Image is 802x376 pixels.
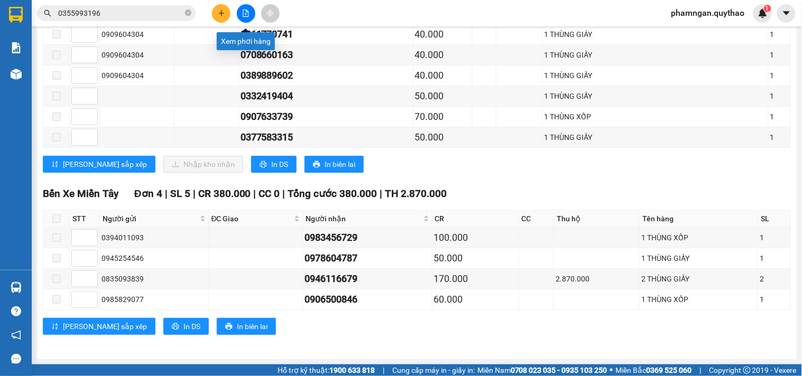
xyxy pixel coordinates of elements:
span: file-add [242,10,250,17]
div: 0983456729 [305,230,430,245]
span: printer [225,323,233,331]
div: 60.000 [434,292,517,307]
button: printerIn DS [163,318,209,335]
span: printer [313,161,320,169]
span: TH 2.870.000 [385,187,447,200]
div: 1 THÙNG GIÁY [545,29,767,40]
button: printerIn biên lai [305,156,364,173]
div: 0377583315 [241,130,411,145]
span: | [700,364,702,376]
div: 1 [760,294,789,305]
div: 0389889602 [241,68,411,83]
span: | [254,187,256,200]
span: | [165,187,168,200]
div: 0394011093 [102,232,207,243]
span: CR 380.000 [198,187,251,200]
th: STT [70,210,100,228]
div: 0909604304 [102,49,172,61]
span: search [44,10,51,17]
img: warehouse-icon [11,282,22,293]
div: 170.000 [434,271,517,286]
button: printerIn DS [251,156,297,173]
span: sort-ascending [51,323,59,331]
div: 50.000 [415,130,471,145]
span: printer [172,323,179,331]
div: 1 THÙNG XỐP [641,232,756,243]
div: 40.000 [415,68,471,83]
input: Tìm tên, số ĐT hoặc mã đơn [58,7,183,19]
button: caret-down [777,4,796,23]
img: icon-new-feature [758,8,768,18]
span: notification [11,330,21,340]
span: | [193,187,196,200]
div: 40.000 [415,27,471,42]
div: 2 THÙNG GIẤY [641,273,756,285]
span: message [11,354,21,364]
div: 1 [770,111,789,123]
div: 1 [760,232,789,243]
div: 0985829077 [102,294,207,305]
th: SL [758,210,791,228]
span: printer [260,161,267,169]
div: 2 [760,273,789,285]
span: close-circle [185,10,191,16]
span: ĐC Giao [211,213,292,224]
div: 50.000 [415,89,471,104]
th: CC [519,210,554,228]
button: sort-ascending[PERSON_NAME] sắp xếp [43,156,155,173]
div: 0909604304 [102,70,172,81]
th: CR [432,210,519,228]
span: In biên lai [237,321,268,332]
div: 1 THÙNG XỐP [545,111,767,123]
div: 1 [770,49,789,61]
div: 1 THÙNG XỐP [641,294,756,305]
span: question-circle [11,306,21,316]
div: 50.000 [434,251,517,266]
th: Thu hộ [554,210,640,228]
button: downloadNhập kho nhận [163,156,243,173]
button: file-add [237,4,255,23]
strong: 0708 023 035 - 0935 103 250 [511,366,607,374]
span: caret-down [782,8,791,18]
span: In biên lai [325,158,355,170]
div: 70.000 [415,109,471,124]
div: 1 [770,131,789,143]
button: plus [212,4,231,23]
div: 0978604787 [305,251,430,266]
div: 1 THÙNG GIẤY [545,49,767,61]
strong: 1900 633 818 [329,366,375,374]
div: 1 THÙNG GIẤY [545,90,767,102]
span: aim [266,10,274,17]
div: 1 [770,29,789,40]
div: 1 THÙNG GIẤY [545,131,767,143]
span: sort-ascending [51,161,59,169]
div: 0708660163 [241,48,411,62]
div: 0907633739 [241,109,411,124]
div: 1 [770,70,789,81]
div: 40.000 [415,48,471,62]
div: 0961770741 [241,27,411,42]
th: Tên hàng [640,210,758,228]
span: Bến Xe Miền Tây [43,187,118,200]
span: | [283,187,285,200]
sup: 1 [764,5,771,12]
div: 1 [760,252,789,264]
span: [PERSON_NAME] sắp xếp [63,158,147,170]
button: printerIn biên lai [217,318,276,335]
div: 1 THÙNG GIẤY [545,70,767,81]
span: Đơn 4 [134,187,162,200]
span: | [383,364,384,376]
div: 1 THÙNG GIẤY [641,252,756,264]
div: 0835093839 [102,273,207,285]
div: 1 [770,90,789,102]
button: sort-ascending[PERSON_NAME] sắp xếp [43,318,155,335]
span: phamngan.quythao [663,6,753,20]
span: Người gửi [103,213,198,224]
span: plus [218,10,225,17]
div: 0906500846 [305,292,430,307]
span: 1 [766,5,769,12]
span: In DS [271,158,288,170]
img: logo-vxr [9,7,23,23]
strong: 0369 525 060 [647,366,692,374]
button: aim [261,4,280,23]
